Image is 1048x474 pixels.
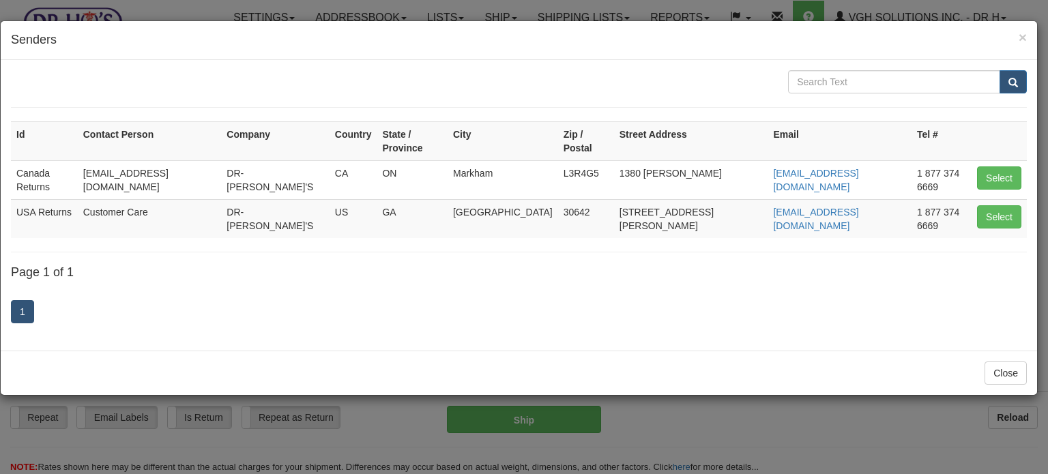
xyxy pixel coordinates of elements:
[78,121,222,160] th: Contact Person
[977,205,1021,228] button: Select
[448,160,558,199] td: Markham
[330,121,377,160] th: Country
[985,361,1027,385] button: Close
[558,199,614,238] td: 30642
[11,121,78,160] th: Id
[11,266,1027,280] h4: Page 1 of 1
[377,121,448,160] th: State / Province
[221,160,330,199] td: DR-[PERSON_NAME]'S
[221,199,330,238] td: DR-[PERSON_NAME]'S
[1019,30,1027,44] button: Close
[78,160,222,199] td: [EMAIL_ADDRESS][DOMAIN_NAME]
[330,199,377,238] td: US
[912,160,972,199] td: 1 877 374 6669
[1019,29,1027,45] span: ×
[558,121,614,160] th: Zip / Postal
[768,121,912,160] th: Email
[11,199,78,238] td: USA Returns
[221,121,330,160] th: Company
[1017,167,1047,306] iframe: chat widget
[11,160,78,199] td: Canada Returns
[11,31,1027,49] h4: Senders
[11,300,34,323] a: 1
[377,199,448,238] td: GA
[788,70,1000,93] input: Search Text
[977,166,1021,190] button: Select
[377,160,448,199] td: ON
[330,160,377,199] td: CA
[558,160,614,199] td: L3R4G5
[912,199,972,238] td: 1 877 374 6669
[614,160,768,199] td: 1380 [PERSON_NAME]
[78,199,222,238] td: Customer Care
[912,121,972,160] th: Tel #
[614,199,768,238] td: [STREET_ADDRESS][PERSON_NAME]
[773,207,858,231] a: [EMAIL_ADDRESS][DOMAIN_NAME]
[448,121,558,160] th: City
[448,199,558,238] td: [GEOGRAPHIC_DATA]
[614,121,768,160] th: Street Address
[773,168,858,192] a: [EMAIL_ADDRESS][DOMAIN_NAME]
